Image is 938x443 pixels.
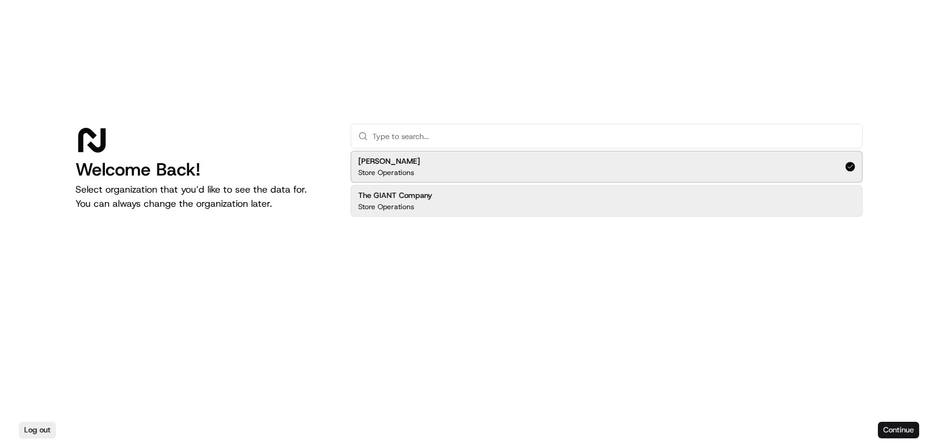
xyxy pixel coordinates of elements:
div: Suggestions [351,148,863,219]
h1: Welcome Back! [75,159,332,180]
button: Log out [19,422,56,438]
h2: [PERSON_NAME] [358,156,420,167]
input: Type to search... [372,124,855,148]
p: Store Operations [358,168,414,177]
p: Select organization that you’d like to see the data for. You can always change the organization l... [75,183,332,211]
p: Store Operations [358,202,414,211]
button: Continue [878,422,919,438]
h2: The GIANT Company [358,190,432,201]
